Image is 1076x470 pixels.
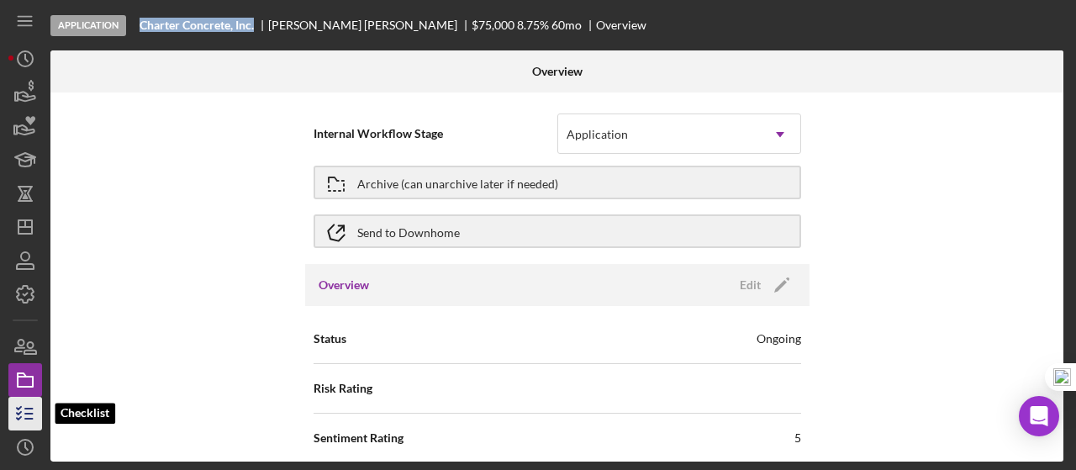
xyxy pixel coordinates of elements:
button: Send to Downhome [314,214,801,248]
div: Send to Downhome [357,216,460,246]
span: $75,000 [472,18,514,32]
div: Overview [596,18,646,32]
div: Archive (can unarchive later if needed) [357,167,558,198]
div: Application [567,128,628,141]
div: Edit [740,272,761,298]
div: Open Intercom Messenger [1019,396,1059,436]
button: Archive (can unarchive later if needed) [314,166,801,199]
div: [PERSON_NAME] [PERSON_NAME] [268,18,472,32]
b: Charter Concrete, Inc. [140,18,254,32]
img: one_i.png [1053,368,1071,386]
b: Overview [532,65,583,78]
button: Edit [730,272,796,298]
div: Ongoing [757,330,801,347]
div: 5 [794,430,801,446]
span: Internal Workflow Stage [314,125,557,142]
div: 8.75 % [517,18,549,32]
span: Sentiment Rating [314,430,403,446]
span: Risk Rating [314,380,372,397]
span: Status [314,330,346,347]
div: Application [50,15,126,36]
div: 60 mo [551,18,582,32]
h3: Overview [319,277,369,293]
